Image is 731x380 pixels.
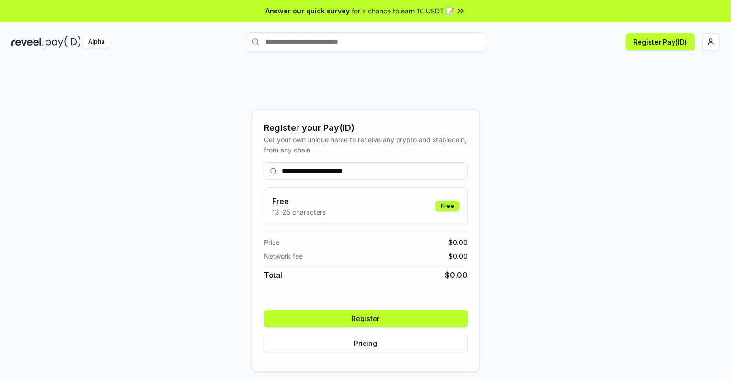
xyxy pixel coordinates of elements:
[264,335,468,352] button: Pricing
[264,135,468,155] div: Get your own unique name to receive any crypto and stablecoin, from any chain
[352,6,454,16] span: for a chance to earn 10 USDT 📝
[272,207,326,217] p: 13-25 characters
[448,237,468,247] span: $ 0.00
[626,33,695,50] button: Register Pay(ID)
[264,237,280,247] span: Price
[448,251,468,261] span: $ 0.00
[435,201,459,211] div: Free
[11,36,44,48] img: reveel_dark
[272,196,326,207] h3: Free
[264,269,282,281] span: Total
[264,310,468,327] button: Register
[265,6,350,16] span: Answer our quick survey
[83,36,110,48] div: Alpha
[46,36,81,48] img: pay_id
[445,269,468,281] span: $ 0.00
[264,251,303,261] span: Network fee
[264,121,468,135] div: Register your Pay(ID)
